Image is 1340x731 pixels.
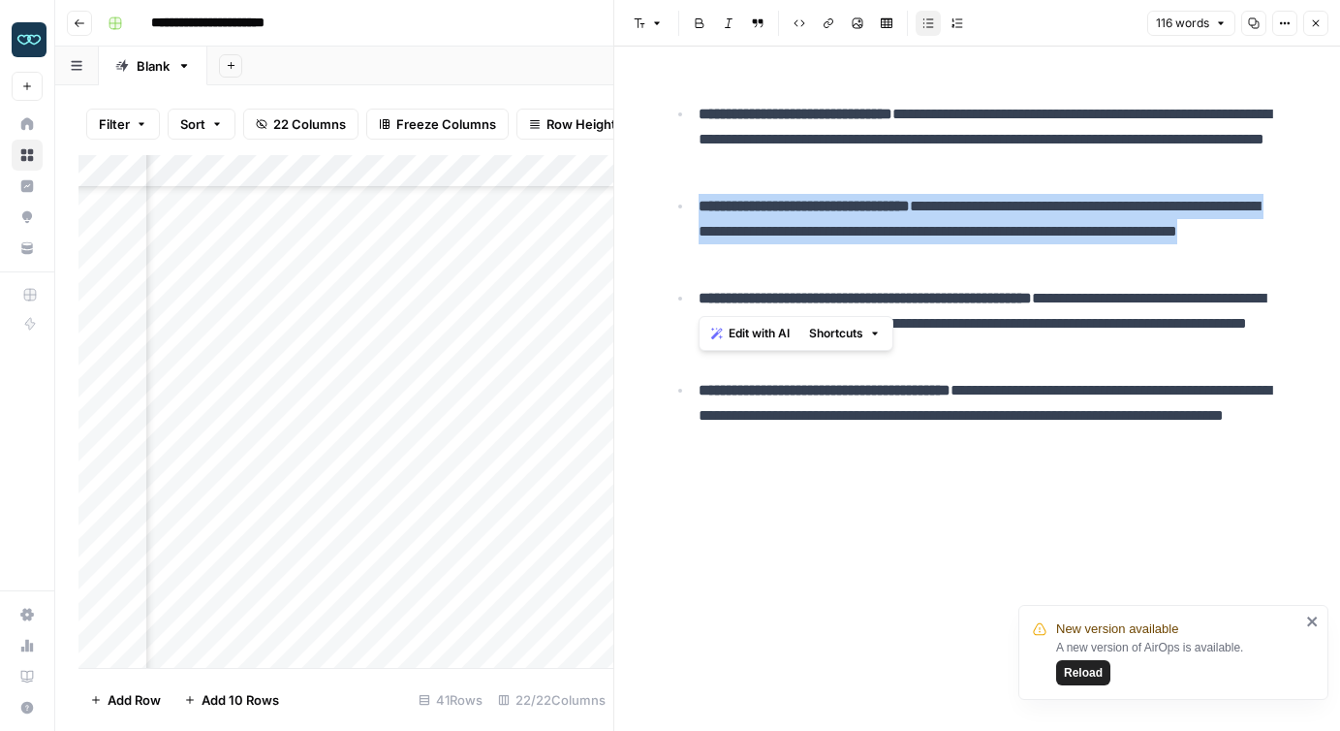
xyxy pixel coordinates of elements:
span: Edit with AI [729,325,790,342]
button: Add 10 Rows [172,684,291,715]
a: Settings [12,599,43,630]
button: Edit with AI [703,321,797,346]
div: 22/22 Columns [490,684,613,715]
span: 116 words [1156,15,1209,32]
span: Shortcuts [809,325,863,342]
span: Reload [1064,664,1103,682]
span: Sort [180,114,205,134]
a: Blank [99,47,207,85]
button: close [1306,614,1320,629]
button: Freeze Columns [366,109,509,140]
span: Freeze Columns [396,114,496,134]
a: Insights [12,171,43,202]
span: Add 10 Rows [202,690,279,710]
div: A new version of AirOps is available. [1056,639,1300,685]
button: 22 Columns [243,109,358,140]
a: Learning Hub [12,661,43,692]
button: Sort [168,109,235,140]
a: Opportunities [12,202,43,233]
button: Shortcuts [801,321,888,346]
img: Zola Inc Logo [12,22,47,57]
button: Add Row [78,684,172,715]
span: New version available [1056,620,1178,639]
button: Reload [1056,660,1110,685]
div: Blank [137,56,170,76]
div: 41 Rows [411,684,490,715]
span: Add Row [108,690,161,710]
button: Row Height [516,109,629,140]
span: Filter [99,114,130,134]
a: Usage [12,630,43,661]
span: 22 Columns [273,114,346,134]
a: Browse [12,140,43,171]
a: Home [12,109,43,140]
button: Filter [86,109,160,140]
button: Help + Support [12,692,43,723]
a: Your Data [12,233,43,264]
button: Workspace: Zola Inc [12,16,43,64]
span: Row Height [546,114,616,134]
button: 116 words [1147,11,1235,36]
